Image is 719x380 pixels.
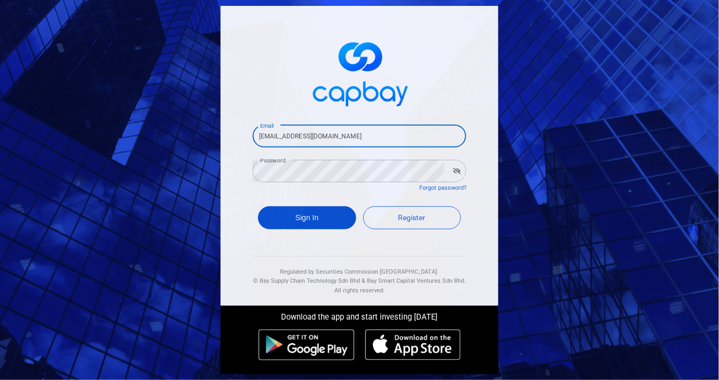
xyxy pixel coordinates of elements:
[260,157,286,165] label: Password
[306,33,413,112] img: logo
[260,122,274,130] label: Email
[213,306,506,324] div: Download the app and start investing [DATE]
[253,277,360,284] span: © Bay Supply Chain Technology Sdn Bhd
[253,257,466,296] div: Regulated by Securities Commission [GEOGRAPHIC_DATA]. & All rights reserved.
[363,206,462,229] a: Register
[398,213,426,222] span: Register
[367,277,466,284] span: Bay Smart Capital Ventures Sdn Bhd.
[365,329,460,360] img: ios
[258,206,356,229] button: Sign In
[259,329,355,360] img: android
[419,184,466,191] a: Forgot password?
